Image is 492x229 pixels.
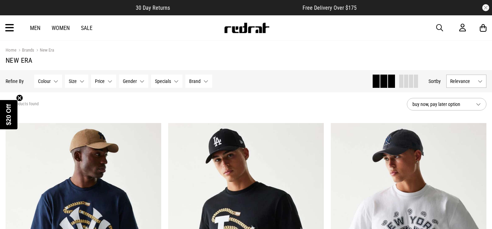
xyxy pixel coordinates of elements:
span: Size [69,78,77,84]
a: New Era [34,47,54,54]
a: Home [6,47,16,53]
span: $20 Off [5,104,12,125]
iframe: Customer reviews powered by Trustpilot [184,4,289,11]
span: by [436,78,441,84]
a: Women [52,25,70,31]
span: Relevance [450,78,475,84]
button: Price [91,75,116,88]
button: Close teaser [16,94,23,101]
a: Men [30,25,40,31]
button: Relevance [446,75,486,88]
span: Brand [189,78,201,84]
a: Sale [81,25,92,31]
span: Price [95,78,105,84]
span: Gender [123,78,137,84]
button: Sortby [428,77,441,85]
span: Specials [155,78,171,84]
img: Redrat logo [224,23,270,33]
button: Size [65,75,88,88]
span: 281 products found [6,101,39,107]
h1: New Era [6,56,486,64]
span: Colour [38,78,51,84]
button: Gender [119,75,148,88]
span: 30 Day Returns [136,5,170,11]
button: Brand [185,75,212,88]
button: Colour [34,75,62,88]
p: Refine By [6,78,24,84]
button: Specials [151,75,182,88]
span: buy now, pay later option [412,100,470,108]
button: buy now, pay later option [407,98,486,110]
span: Free Delivery Over $175 [303,5,357,11]
a: Brands [16,47,34,54]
